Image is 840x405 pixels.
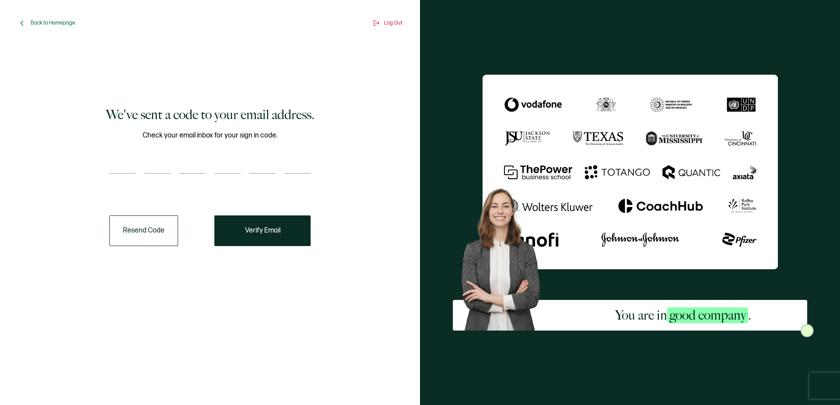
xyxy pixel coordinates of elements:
[31,20,75,26] span: Back to Homepage
[615,306,751,324] h2: You are in .
[214,215,311,246] button: Verify Email
[694,306,840,405] iframe: Chat Widget
[106,106,315,123] h1: We've sent a code to your email address.
[483,74,778,269] img: Sertifier We've sent a code to your email address.
[143,130,277,141] span: Check your email inbox for your sign in code.
[667,307,748,323] span: good company
[384,20,402,26] span: Log Out
[109,215,178,246] button: Resend Code
[453,181,559,331] img: Sertifier Signup - You are in <span class="strong-h">good company</span>. Hero
[245,227,280,234] span: Verify Email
